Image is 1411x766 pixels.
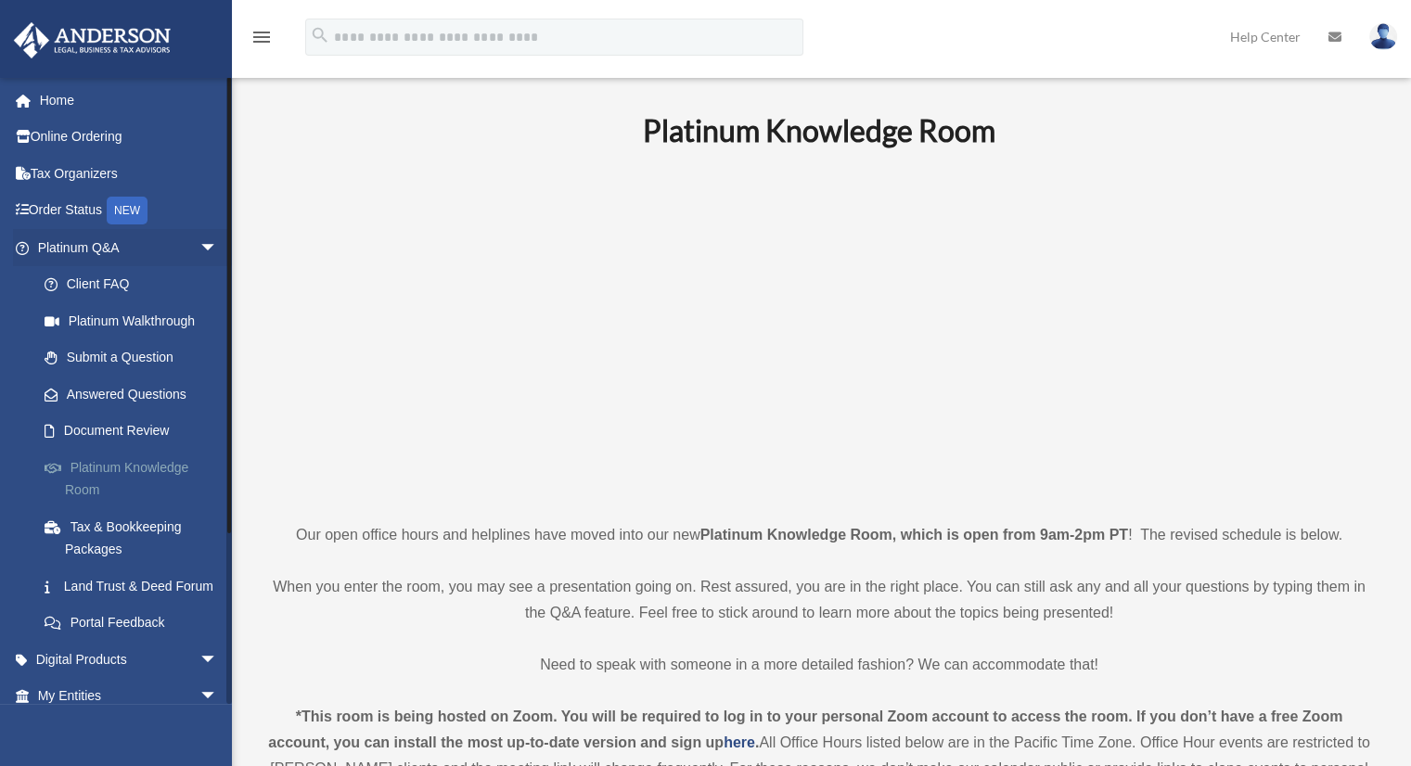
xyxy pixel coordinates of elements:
[1369,23,1397,50] img: User Pic
[755,734,759,750] strong: .
[26,413,246,450] a: Document Review
[541,174,1097,488] iframe: 231110_Toby_KnowledgeRoom
[310,25,330,45] i: search
[250,26,273,48] i: menu
[26,302,246,339] a: Platinum Walkthrough
[26,605,246,642] a: Portal Feedback
[250,32,273,48] a: menu
[26,339,246,377] a: Submit a Question
[26,508,246,568] a: Tax & Bookkeeping Packages
[26,266,246,303] a: Client FAQ
[26,376,246,413] a: Answered Questions
[13,229,246,266] a: Platinum Q&Aarrow_drop_down
[264,574,1374,626] p: When you enter the room, you may see a presentation going on. Rest assured, you are in the right ...
[643,112,995,148] b: Platinum Knowledge Room
[700,527,1128,543] strong: Platinum Knowledge Room, which is open from 9am-2pm PT
[107,197,148,224] div: NEW
[26,568,246,605] a: Land Trust & Deed Forum
[268,709,1342,750] strong: *This room is being hosted on Zoom. You will be required to log in to your personal Zoom account ...
[13,119,246,156] a: Online Ordering
[199,641,237,679] span: arrow_drop_down
[13,155,246,192] a: Tax Organizers
[13,82,246,119] a: Home
[199,678,237,716] span: arrow_drop_down
[199,229,237,267] span: arrow_drop_down
[724,734,755,750] a: here
[13,641,246,678] a: Digital Productsarrow_drop_down
[13,192,246,230] a: Order StatusNEW
[26,449,246,508] a: Platinum Knowledge Room
[13,678,246,715] a: My Entitiesarrow_drop_down
[264,522,1374,548] p: Our open office hours and helplines have moved into our new ! The revised schedule is below.
[8,22,176,58] img: Anderson Advisors Platinum Portal
[264,652,1374,678] p: Need to speak with someone in a more detailed fashion? We can accommodate that!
